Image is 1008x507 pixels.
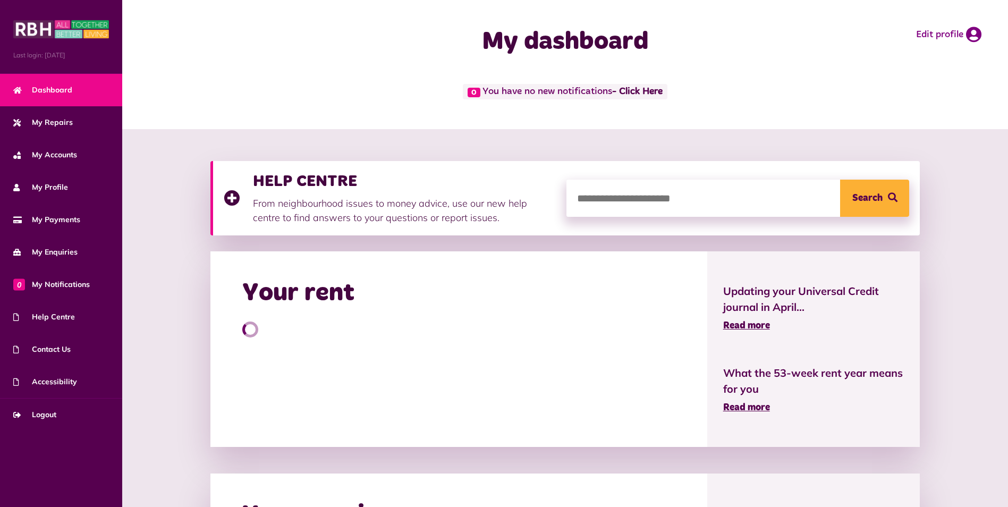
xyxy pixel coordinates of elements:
img: MyRBH [13,19,109,40]
span: My Notifications [13,279,90,290]
span: Read more [723,403,770,412]
a: - Click Here [612,87,663,97]
span: 0 [468,88,480,97]
span: My Repairs [13,117,73,128]
span: Last login: [DATE] [13,50,109,60]
span: Accessibility [13,376,77,387]
h1: My dashboard [354,27,776,57]
a: What the 53-week rent year means for you Read more [723,365,904,415]
button: Search [840,180,909,217]
span: My Payments [13,214,80,225]
a: Updating your Universal Credit journal in April... Read more [723,283,904,333]
span: Dashboard [13,84,72,96]
span: You have no new notifications [463,84,667,99]
span: Updating your Universal Credit journal in April... [723,283,904,315]
span: Read more [723,321,770,331]
h3: HELP CENTRE [253,172,556,191]
span: What the 53-week rent year means for you [723,365,904,397]
a: Edit profile [916,27,981,43]
span: Contact Us [13,344,71,355]
span: My Accounts [13,149,77,160]
p: From neighbourhood issues to money advice, use our new help centre to find answers to your questi... [253,196,556,225]
h2: Your rent [242,278,354,309]
span: Search [852,180,883,217]
span: My Enquiries [13,247,78,258]
span: Help Centre [13,311,75,323]
span: My Profile [13,182,68,193]
span: Logout [13,409,56,420]
span: 0 [13,278,25,290]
